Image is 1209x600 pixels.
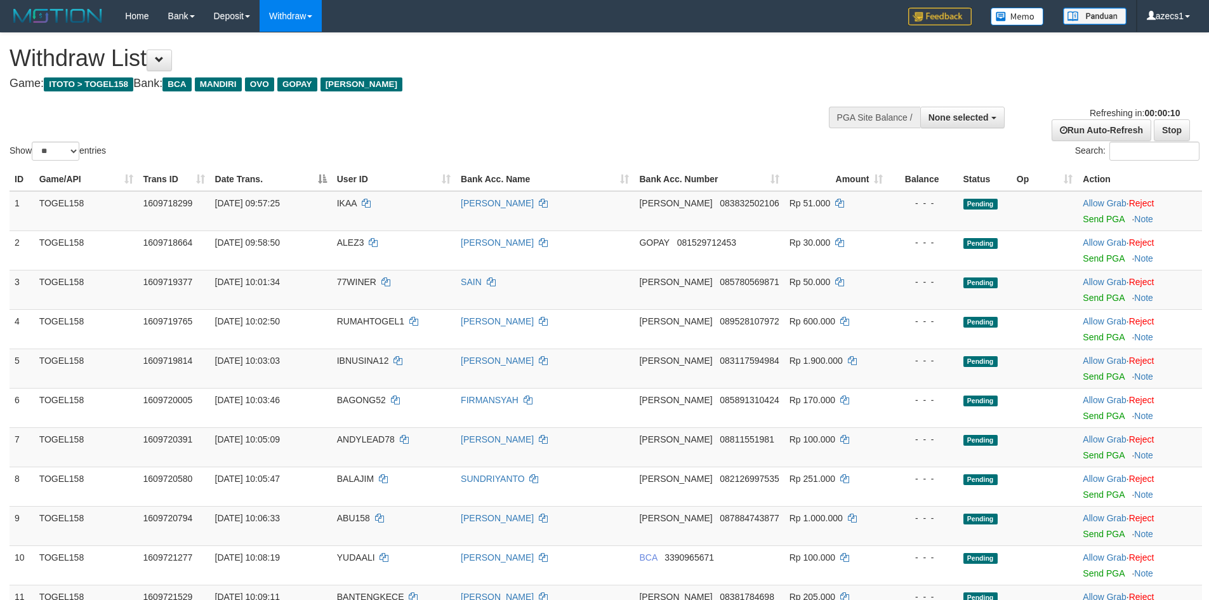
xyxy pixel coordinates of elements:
span: 1609720391 [143,434,193,444]
th: Game/API: activate to sort column ascending [34,168,138,191]
th: Date Trans.: activate to sort column descending [210,168,332,191]
a: Send PGA [1083,568,1124,578]
a: [PERSON_NAME] [461,316,534,326]
a: Note [1134,568,1153,578]
span: Rp 1.000.000 [789,513,843,523]
a: Send PGA [1083,253,1124,263]
span: BCA [639,552,657,563]
span: [PERSON_NAME] [639,356,712,366]
a: Run Auto-Refresh [1052,119,1151,141]
a: [PERSON_NAME] [461,513,534,523]
th: Action [1078,168,1202,191]
td: TOGEL158 [34,427,138,467]
span: Pending [963,317,998,328]
th: Bank Acc. Name: activate to sort column ascending [456,168,634,191]
span: Pending [963,435,998,446]
th: ID [10,168,34,191]
a: Allow Grab [1083,356,1126,366]
th: Amount: activate to sort column ascending [784,168,889,191]
span: Rp 30.000 [789,237,831,248]
span: [PERSON_NAME] [639,434,712,444]
span: 1609720005 [143,395,193,405]
span: GOPAY [639,237,669,248]
div: - - - [893,433,953,446]
th: User ID: activate to sort column ascending [332,168,456,191]
td: 6 [10,388,34,427]
strong: 00:00:10 [1144,108,1180,118]
span: Copy 089528107972 to clipboard [720,316,779,326]
span: Copy 3390965671 to clipboard [664,552,714,563]
a: [PERSON_NAME] [461,434,534,444]
div: - - - [893,354,953,367]
a: Allow Grab [1083,395,1126,405]
div: - - - [893,551,953,564]
span: Rp 100.000 [789,552,835,563]
span: [PERSON_NAME] [639,316,712,326]
td: TOGEL158 [34,467,138,506]
a: Send PGA [1083,450,1124,460]
td: TOGEL158 [34,230,138,270]
span: ITOTO > TOGEL158 [44,77,133,91]
span: · [1083,277,1128,287]
img: MOTION_logo.png [10,6,106,25]
span: · [1083,513,1128,523]
a: Reject [1129,277,1154,287]
a: Note [1134,371,1153,382]
a: Note [1134,490,1153,500]
span: Copy 085780569871 to clipboard [720,277,779,287]
span: Pending [963,277,998,288]
th: Bank Acc. Number: activate to sort column ascending [634,168,784,191]
span: IBNUSINA12 [337,356,389,366]
h1: Withdraw List [10,46,793,71]
input: Search: [1109,142,1199,161]
td: 5 [10,349,34,388]
td: · [1078,270,1202,309]
div: - - - [893,236,953,249]
span: · [1083,316,1128,326]
div: - - - [893,512,953,524]
td: TOGEL158 [34,388,138,427]
span: Pending [963,553,998,564]
span: [PERSON_NAME] [639,513,712,523]
img: Feedback.jpg [908,8,972,25]
div: - - - [893,394,953,406]
td: 9 [10,506,34,545]
a: Note [1134,214,1153,224]
span: 1609720580 [143,474,193,484]
a: Note [1134,411,1153,421]
span: IKAA [337,198,357,208]
th: Balance [888,168,958,191]
th: Status [958,168,1012,191]
span: 1609721277 [143,552,193,563]
a: Send PGA [1083,529,1124,539]
a: Reject [1129,513,1154,523]
td: 2 [10,230,34,270]
td: · [1078,230,1202,270]
span: 1609718664 [143,237,193,248]
a: Note [1134,450,1153,460]
span: · [1083,434,1128,444]
a: Send PGA [1083,293,1124,303]
span: · [1083,474,1128,484]
span: [DATE] 10:03:03 [215,356,280,366]
a: Reject [1129,552,1154,563]
span: [DATE] 10:03:46 [215,395,280,405]
td: TOGEL158 [34,506,138,545]
span: Pending [963,356,998,367]
td: 10 [10,545,34,585]
span: ALEZ3 [337,237,364,248]
a: Note [1134,332,1153,342]
a: Allow Grab [1083,316,1126,326]
td: · [1078,309,1202,349]
span: · [1083,198,1128,208]
a: Allow Grab [1083,277,1126,287]
span: Pending [963,474,998,485]
a: Allow Grab [1083,513,1126,523]
a: Note [1134,293,1153,303]
span: BALAJIM [337,474,374,484]
span: [PERSON_NAME] [639,395,712,405]
span: Pending [963,396,998,406]
span: Rp 51.000 [789,198,831,208]
a: Reject [1129,237,1154,248]
span: · [1083,237,1128,248]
